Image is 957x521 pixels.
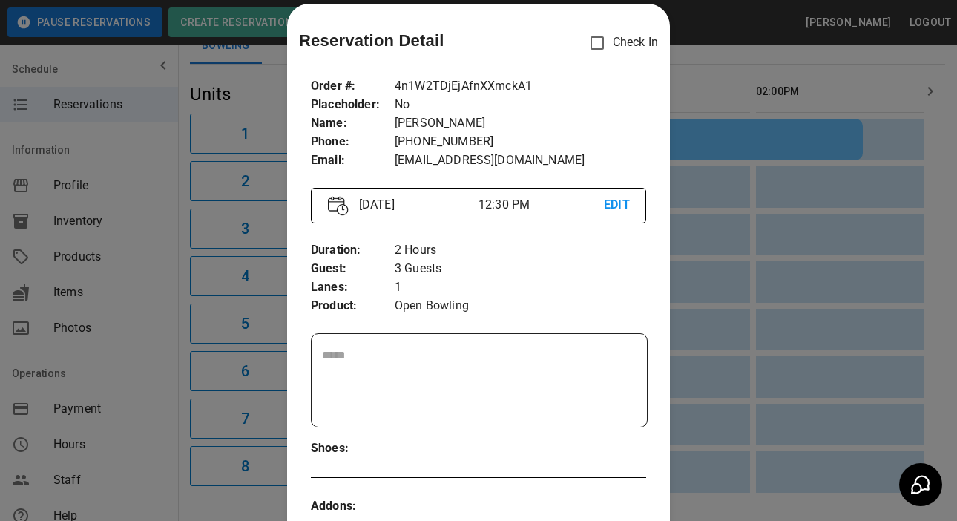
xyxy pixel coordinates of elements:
p: [EMAIL_ADDRESS][DOMAIN_NAME] [395,151,646,170]
p: [DATE] [353,196,479,214]
p: [PHONE_NUMBER] [395,133,646,151]
p: Duration : [311,241,395,260]
p: 4n1W2TDjEjAfnXXmckA1 [395,77,646,96]
p: Email : [311,151,395,170]
p: [PERSON_NAME] [395,114,646,133]
p: Reservation Detail [299,28,444,53]
p: 3 Guests [395,260,646,278]
p: Check In [582,27,658,59]
p: Open Bowling [395,297,646,315]
p: No [395,96,646,114]
p: Phone : [311,133,395,151]
p: Product : [311,297,395,315]
p: EDIT [604,196,629,214]
img: Vector [328,196,349,216]
p: Lanes : [311,278,395,297]
p: Name : [311,114,395,133]
p: Shoes : [311,439,395,458]
p: 2 Hours [395,241,646,260]
p: Placeholder : [311,96,395,114]
p: Addons : [311,497,395,516]
p: Guest : [311,260,395,278]
p: 12:30 PM [479,196,604,214]
p: Order # : [311,77,395,96]
p: 1 [395,278,646,297]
